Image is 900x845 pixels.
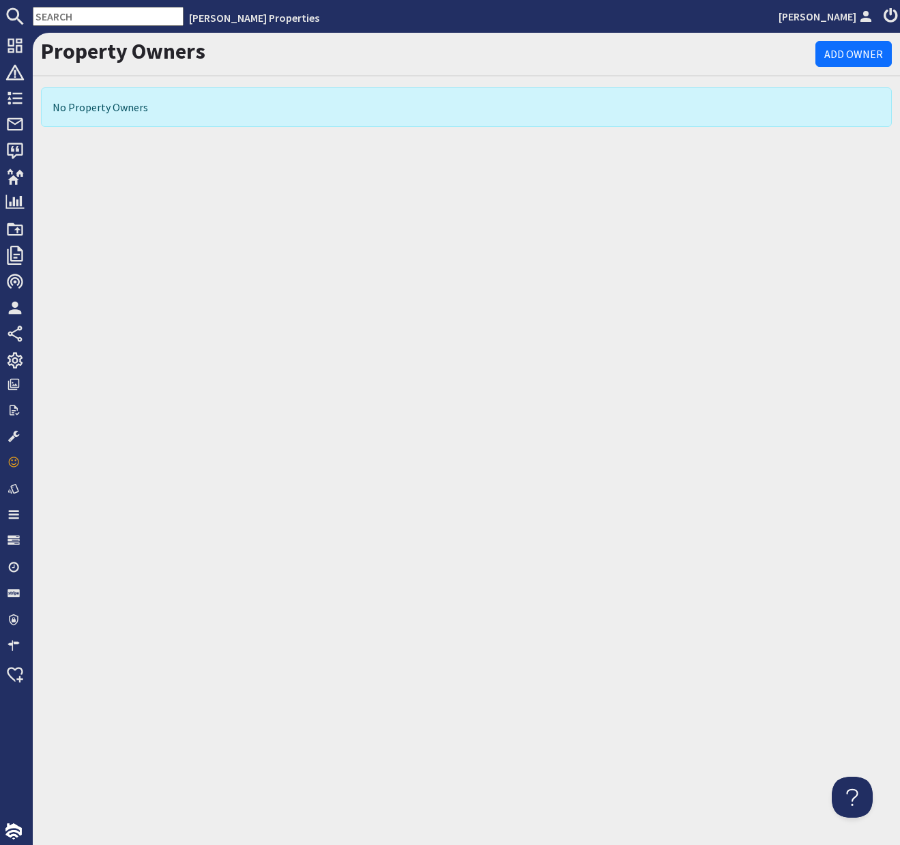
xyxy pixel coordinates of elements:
a: [PERSON_NAME] [779,8,875,25]
a: Add Owner [815,41,892,67]
img: staytech_i_w-64f4e8e9ee0a9c174fd5317b4b171b261742d2d393467e5bdba4413f4f884c10.svg [5,823,22,840]
iframe: Toggle Customer Support [832,777,873,818]
div: No Property Owners [41,87,892,127]
input: SEARCH [33,7,184,26]
a: [PERSON_NAME] Properties [189,11,319,25]
a: Property Owners [41,38,205,65]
